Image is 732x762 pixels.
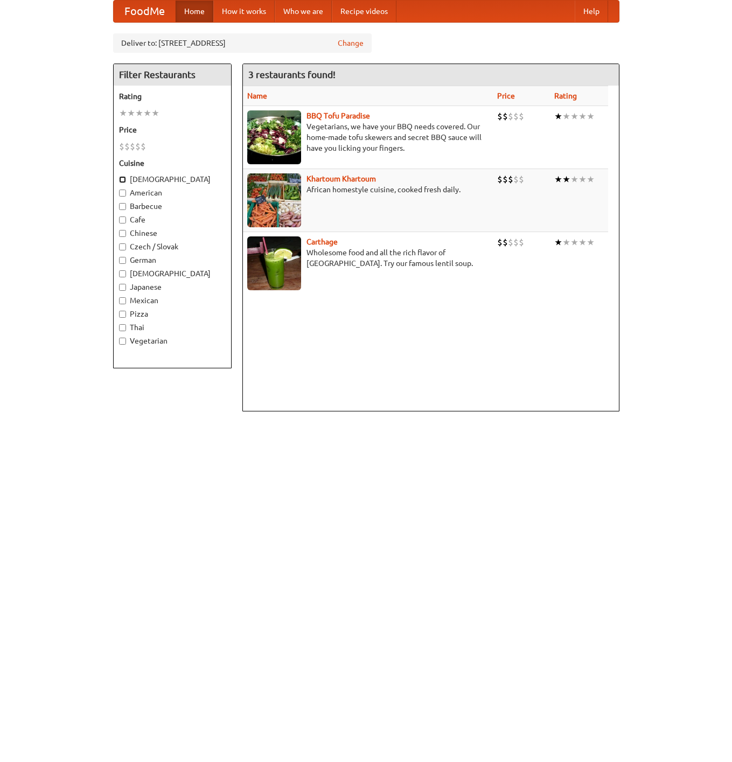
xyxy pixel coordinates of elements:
h5: Cuisine [119,158,226,169]
input: Pizza [119,311,126,318]
li: $ [130,141,135,152]
li: ★ [570,173,578,185]
input: American [119,190,126,197]
li: $ [497,110,503,122]
a: Change [338,38,364,48]
a: Price [497,92,515,100]
input: Mexican [119,297,126,304]
a: Who we are [275,1,332,22]
li: ★ [127,107,135,119]
li: $ [503,110,508,122]
li: ★ [570,236,578,248]
input: [DEMOGRAPHIC_DATA] [119,176,126,183]
ng-pluralize: 3 restaurants found! [248,69,336,80]
label: German [119,255,226,265]
a: Carthage [306,237,338,246]
a: FoodMe [114,1,176,22]
li: $ [119,141,124,152]
li: ★ [554,236,562,248]
h5: Price [119,124,226,135]
li: $ [513,110,519,122]
li: $ [508,110,513,122]
li: ★ [587,173,595,185]
img: carthage.jpg [247,236,301,290]
input: Barbecue [119,203,126,210]
p: African homestyle cuisine, cooked fresh daily. [247,184,489,195]
li: ★ [151,107,159,119]
li: $ [124,141,130,152]
a: Khartoum Khartoum [306,174,376,183]
input: [DEMOGRAPHIC_DATA] [119,270,126,277]
li: ★ [587,110,595,122]
input: German [119,257,126,264]
li: ★ [578,173,587,185]
li: ★ [587,236,595,248]
li: $ [135,141,141,152]
input: Japanese [119,284,126,291]
a: Rating [554,92,577,100]
li: $ [513,173,519,185]
li: $ [519,236,524,248]
img: tofuparadise.jpg [247,110,301,164]
li: $ [497,236,503,248]
label: [DEMOGRAPHIC_DATA] [119,268,226,279]
li: $ [519,110,524,122]
label: Vegetarian [119,335,226,346]
li: $ [513,236,519,248]
p: Vegetarians, we have your BBQ needs covered. Our home-made tofu skewers and secret BBQ sauce will... [247,121,489,153]
li: ★ [578,110,587,122]
label: Cafe [119,214,226,225]
li: ★ [554,110,562,122]
li: $ [503,236,508,248]
label: Mexican [119,295,226,306]
li: $ [503,173,508,185]
li: $ [508,236,513,248]
label: Pizza [119,309,226,319]
li: ★ [119,107,127,119]
input: Chinese [119,230,126,237]
input: Cafe [119,216,126,223]
li: ★ [554,173,562,185]
a: Recipe videos [332,1,396,22]
li: ★ [562,173,570,185]
img: khartoum.jpg [247,173,301,227]
li: ★ [570,110,578,122]
p: Wholesome food and all the rich flavor of [GEOGRAPHIC_DATA]. Try our famous lentil soup. [247,247,489,269]
li: $ [508,173,513,185]
li: ★ [135,107,143,119]
div: Deliver to: [STREET_ADDRESS] [113,33,372,53]
label: Chinese [119,228,226,239]
label: Thai [119,322,226,333]
a: How it works [213,1,275,22]
li: ★ [578,236,587,248]
li: $ [141,141,146,152]
input: Thai [119,324,126,331]
label: Japanese [119,282,226,292]
label: Barbecue [119,201,226,212]
a: Home [176,1,213,22]
li: ★ [143,107,151,119]
a: BBQ Tofu Paradise [306,111,370,120]
input: Vegetarian [119,338,126,345]
li: $ [497,173,503,185]
a: Help [575,1,608,22]
a: Name [247,92,267,100]
li: $ [519,173,524,185]
li: ★ [562,236,570,248]
input: Czech / Slovak [119,243,126,250]
h4: Filter Restaurants [114,64,231,86]
li: ★ [562,110,570,122]
h5: Rating [119,91,226,102]
label: American [119,187,226,198]
label: [DEMOGRAPHIC_DATA] [119,174,226,185]
label: Czech / Slovak [119,241,226,252]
